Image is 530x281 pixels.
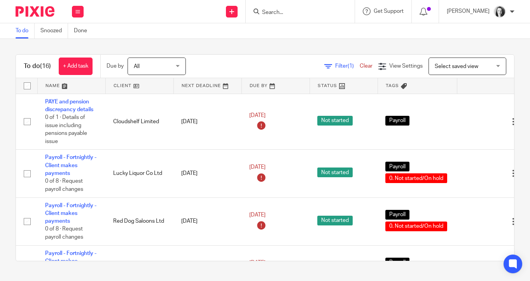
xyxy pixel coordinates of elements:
span: Not started [317,216,353,225]
span: Payroll [385,210,409,220]
a: Clear [360,63,373,69]
td: Red Dog Saloons Ltd [105,197,173,245]
p: [PERSON_NAME] [447,7,490,15]
td: Lucky Liquor Co Ltd [105,150,173,197]
span: [DATE] [249,260,266,266]
td: [DATE] [173,94,241,150]
a: Payroll - Fortnightly - Client makes payments [45,155,96,176]
a: Payroll - Fortnightly - Client makes payments [45,203,96,224]
a: PAYE and pension discrepancy details [45,99,93,112]
span: 0 of 8 · Request payroll changes [45,179,83,192]
span: Payroll [385,116,409,126]
span: View Settings [389,63,423,69]
span: (16) [40,63,51,69]
a: Done [74,23,93,38]
img: T1JH8BBNX-UMG48CW64-d2649b4fbe26-512.png [493,5,506,18]
a: Payroll - Fortnightly - Client makes payments [45,251,96,272]
span: [DATE] [249,164,266,170]
img: Pixie [16,6,54,17]
span: All [134,64,140,69]
span: 0 of 8 · Request payroll changes [45,227,83,240]
span: Not started [317,116,353,126]
span: 0. Not started/On hold [385,173,447,183]
p: Due by [107,62,124,70]
a: Snoozed [40,23,68,38]
span: Select saved view [435,64,478,69]
td: [DATE] [173,197,241,245]
span: Not started [317,168,353,177]
span: Tags [386,84,399,88]
span: [DATE] [249,213,266,218]
td: Cloudshelf Limited [105,94,173,150]
h1: To do [24,62,51,70]
a: + Add task [59,58,93,75]
input: Search [261,9,331,16]
span: Payroll [385,258,409,267]
span: Payroll [385,162,409,171]
span: [DATE] [249,113,266,118]
span: (1) [348,63,354,69]
span: Get Support [374,9,404,14]
td: [DATE] [173,150,241,197]
span: 0 of 1 · Details of issue including pensions payable issue [45,115,87,144]
span: Filter [335,63,360,69]
a: To do [16,23,35,38]
span: 0. Not started/On hold [385,222,447,231]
